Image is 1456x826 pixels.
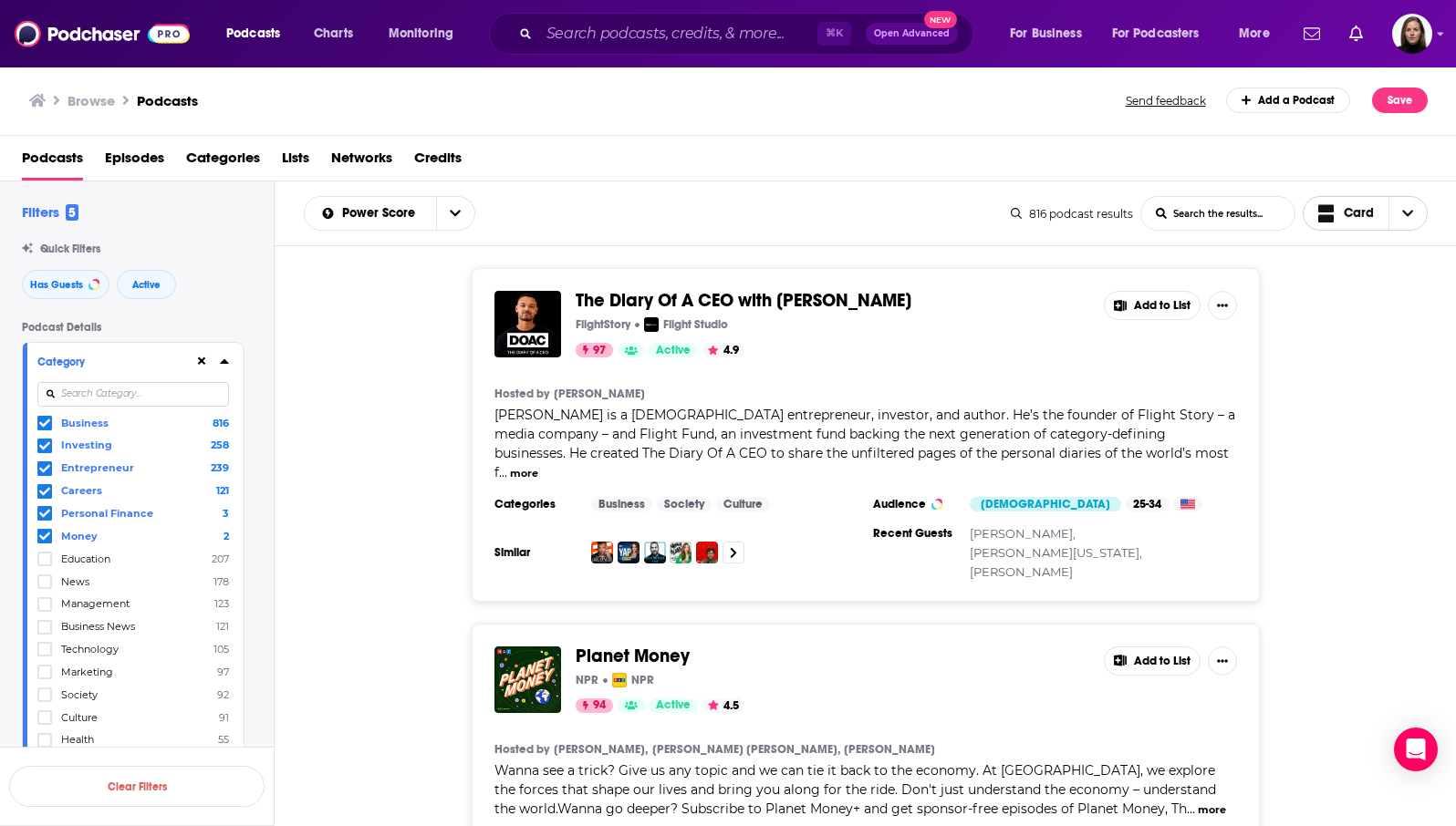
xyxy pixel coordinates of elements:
[61,552,110,565] span: Education
[591,542,613,563] img: The School of Greatness
[219,711,229,724] span: 91
[1208,646,1237,676] button: Show More Button
[997,19,1105,48] button: open menu
[1208,291,1237,320] button: Show More Button
[61,575,89,588] span: News
[61,711,98,724] span: Culture
[117,270,176,299] button: Active
[414,143,462,181] a: Credits
[576,645,690,667] span: Planet Money
[186,143,260,181] a: Categories
[844,742,935,757] a: [PERSON_NAME]
[670,542,692,563] img: Money Rehab with Nicole Lapin
[866,23,958,45] button: Open AdvancedNew
[30,280,83,290] span: Has Guests
[644,542,666,563] a: Huberman Lab
[644,317,659,332] img: Flight Studio
[494,646,561,713] a: Planet Money
[554,742,648,757] a: [PERSON_NAME],
[1392,14,1432,54] span: Logged in as BevCat3
[494,497,577,511] h3: Categories
[593,342,606,360] span: 97
[68,92,115,109] h3: Browse
[1342,18,1370,49] a: Show notifications dropdown
[61,688,98,701] span: Society
[1120,93,1212,108] button: Send feedback
[1226,19,1293,48] button: open menu
[331,143,392,181] a: Networks
[576,698,613,713] a: 94
[216,484,229,497] span: 121
[37,350,194,373] button: Category
[576,343,613,357] a: 97
[510,466,538,481] button: more
[61,439,112,451] span: Investing
[1392,14,1432,54] button: Show profile menu
[1010,21,1082,46] span: For Business
[970,564,1073,579] a: [PERSON_NAME]
[22,143,83,181] a: Podcasts
[304,196,475,231] h2: Choose List sort
[66,204,78,221] span: 5
[644,317,728,332] a: Flight StudioFlight Studio
[618,542,640,563] img: Young and Profiting with Hala Taha (Entrepreneurship, Sales, Marketing)
[22,270,109,299] button: Has Guests
[649,698,698,713] a: Active
[61,484,102,497] span: Careers
[539,19,817,48] input: Search podcasts, credits, & more...
[499,464,507,480] span: ...
[211,461,229,474] span: 239
[1394,728,1438,771] div: Open Intercom Messenger
[314,21,353,46] span: Charts
[213,417,229,429] span: 816
[494,762,1216,817] span: Wanna see a trick? Give us any topic and we can tie it back to the economy. At [GEOGRAPHIC_DATA],...
[576,646,690,666] a: Planet Money
[656,697,691,715] span: Active
[970,526,1076,541] a: [PERSON_NAME],
[612,673,654,687] a: NPRNPR
[702,343,744,357] button: 4.9
[22,321,244,334] p: Podcast Details
[22,203,78,221] h2: Filters
[37,356,182,368] div: Category
[716,497,770,511] a: Culture
[342,207,421,220] span: Power Score
[376,19,477,48] button: open menu
[1303,196,1429,231] button: Choose View
[657,497,712,511] a: Society
[1226,88,1351,113] a: Add a Podcast
[593,697,606,715] span: 94
[15,16,190,51] img: Podchaser - Follow, Share and Rate Podcasts
[631,673,654,687] p: NPR
[389,21,453,46] span: Monitoring
[61,733,94,746] span: Health
[1104,291,1201,320] button: Add to List
[1198,802,1226,818] button: more
[494,291,561,357] img: The Diary Of A CEO with Steven Bartlett
[61,643,119,656] span: Technology
[506,13,991,55] div: Search podcasts, credits, & more...
[213,19,304,48] button: open menu
[137,92,198,109] a: Podcasts
[591,497,652,511] a: Business
[494,407,1235,480] span: [PERSON_NAME] is a [DEMOGRAPHIC_DATA] entrepreneur, investor, and author. He’s the founder of Fli...
[873,526,955,541] h3: Recent Guests
[652,742,840,757] a: [PERSON_NAME] [PERSON_NAME],
[1296,18,1327,49] a: Show notifications dropdown
[282,143,309,181] a: Lists
[1100,19,1226,48] button: open menu
[40,243,100,255] span: Quick Filters
[61,620,135,633] span: Business News
[224,530,229,542] span: 2
[924,11,957,28] span: New
[61,461,134,474] span: Entrepreneur
[873,497,955,511] h3: Audience
[1392,14,1432,54] img: User Profile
